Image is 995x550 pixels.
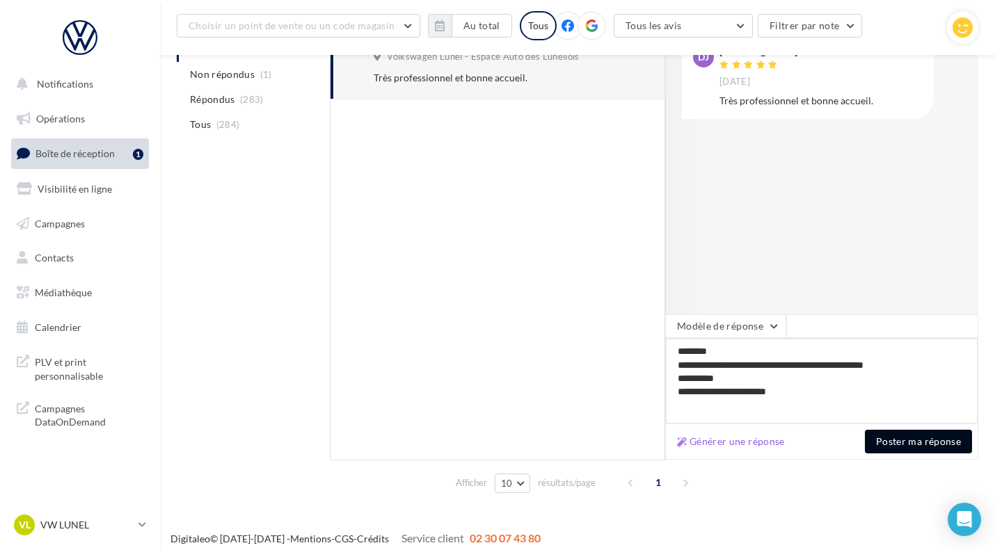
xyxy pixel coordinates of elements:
button: Au total [452,14,512,38]
button: Notifications [8,70,146,99]
a: Boîte de réception1 [8,138,152,168]
span: 10 [501,478,513,489]
button: Tous les avis [614,14,753,38]
a: Opérations [8,104,152,134]
a: Crédits [357,533,389,544]
span: (284) [216,119,240,130]
span: [DATE] [719,76,750,88]
span: PLV et print personnalisable [35,353,143,382]
span: (283) [240,94,264,105]
span: Campagnes DataOnDemand [35,399,143,429]
span: 02 30 07 43 80 [470,531,541,544]
button: Au total [428,14,512,38]
a: PLV et print personnalisable [8,347,152,388]
div: Tous [520,11,557,40]
span: 1 [647,471,669,494]
span: résultats/page [538,476,596,490]
div: Très professionnel et bonne accueil. [719,94,923,108]
span: Volkswagen Lunel - Espace Auto des Lunellois [387,51,579,63]
a: Calendrier [8,313,152,342]
a: Médiathèque [8,278,152,307]
a: Visibilité en ligne [8,175,152,204]
span: Boîte de réception [35,147,115,159]
button: Générer une réponse [671,433,790,450]
div: 1 [133,149,143,160]
span: Notifications [37,78,93,90]
span: VL [19,518,31,532]
span: Non répondus [190,67,255,81]
button: Poster ma réponse [865,430,972,453]
a: Digitaleo [170,533,210,544]
span: Répondus [190,92,235,106]
a: Mentions [290,533,331,544]
a: Campagnes [8,209,152,238]
span: Tous les avis [626,19,682,31]
a: Campagnes DataOnDemand [8,394,152,435]
span: Contacts [35,252,74,264]
a: Contacts [8,243,152,273]
a: CGS [335,533,353,544]
span: Campagnes [35,217,85,229]
span: Choisir un point de vente ou un code magasin [189,19,395,31]
span: Service client [401,531,464,544]
p: VW LUNEL [40,518,133,532]
button: 10 [495,474,530,493]
a: VL VW LUNEL [11,512,149,538]
span: © [DATE]-[DATE] - - - [170,533,541,544]
span: Médiathèque [35,286,92,298]
span: (1) [260,69,272,80]
button: Modèle de réponse [665,314,786,338]
span: Visibilité en ligne [38,183,112,195]
span: DJ [698,50,709,64]
span: Tous [190,118,211,131]
span: Afficher [456,476,487,490]
span: Calendrier [35,321,81,333]
button: Filtrer par note [758,14,863,38]
button: Choisir un point de vente ou un code magasin [177,14,420,38]
div: [PERSON_NAME] [719,47,797,56]
div: Très professionnel et bonne accueil. [374,71,562,85]
div: Open Intercom Messenger [948,503,981,536]
span: Opérations [36,113,85,124]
